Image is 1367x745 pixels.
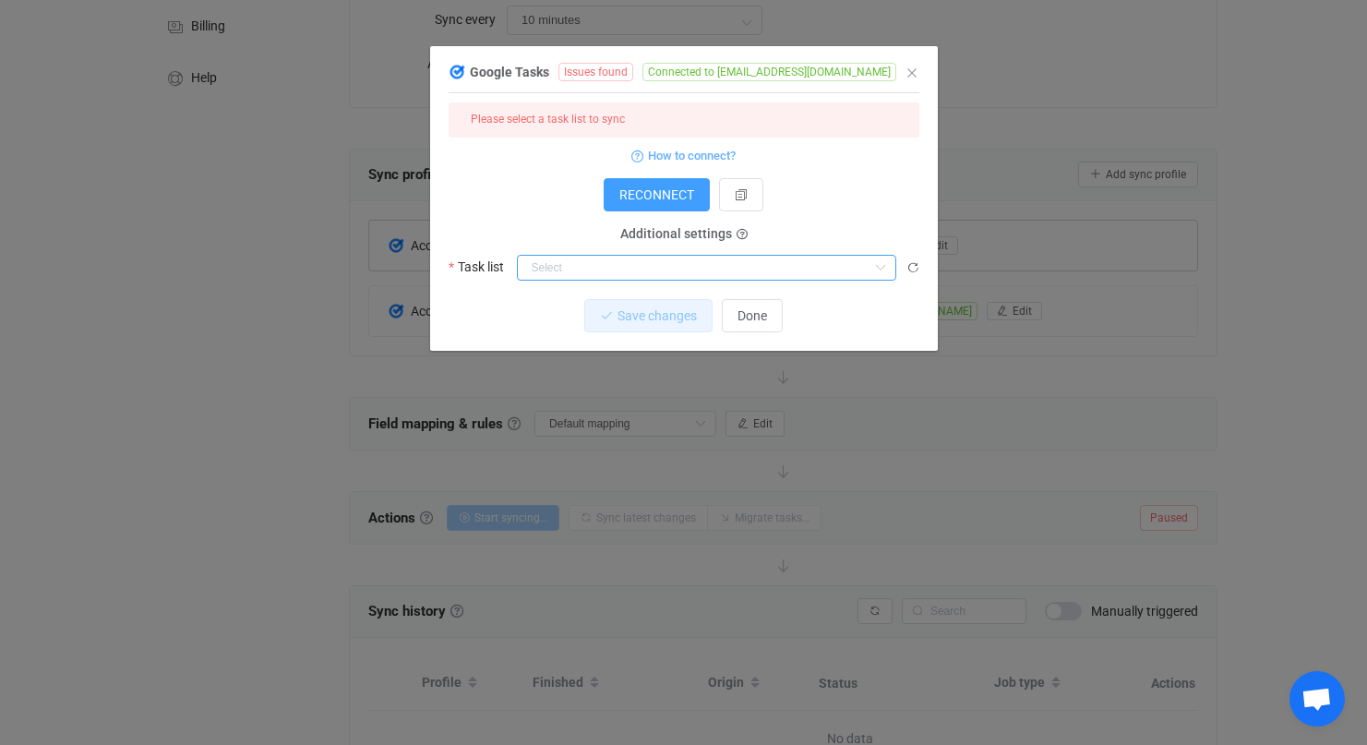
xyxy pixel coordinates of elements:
[722,299,783,332] button: Done
[449,254,515,280] label: Task list
[648,145,736,166] span: How to connect?
[619,187,694,202] span: RECONNECT
[584,299,713,332] button: Save changes
[737,308,767,323] span: Done
[430,46,938,351] div: dialog
[618,308,697,323] span: Save changes
[620,226,732,241] span: Additional settings
[517,255,896,281] input: Select
[604,178,710,211] button: RECONNECT
[1289,671,1345,727] a: Open chat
